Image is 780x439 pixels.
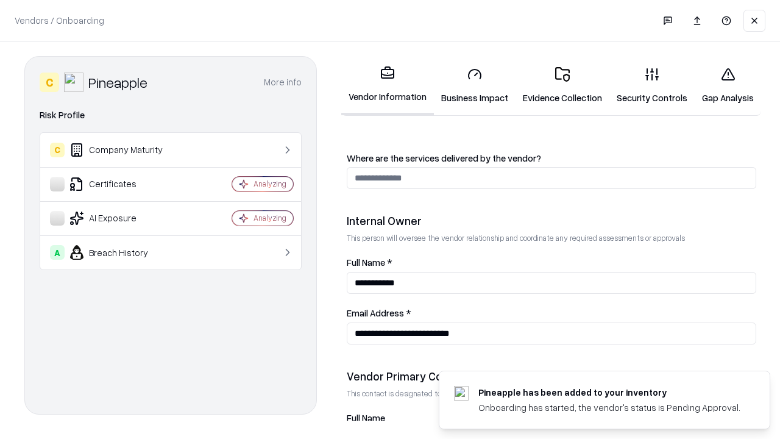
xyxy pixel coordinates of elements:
[88,73,147,92] div: Pineapple
[50,143,65,157] div: C
[253,179,286,189] div: Analyzing
[50,143,196,157] div: Company Maturity
[478,386,740,399] div: Pineapple has been added to your inventory
[347,154,756,163] label: Where are the services delivered by the vendor?
[454,386,469,401] img: pineappleenergy.com
[50,177,196,191] div: Certificates
[50,245,196,260] div: Breach History
[347,388,756,399] p: This contact is designated to receive the assessment request from Shift
[347,309,756,318] label: Email Address *
[347,258,756,267] label: Full Name *
[347,233,756,243] p: This person will oversee the vendor relationship and coordinate any required assessments or appro...
[434,57,516,114] a: Business Impact
[50,211,196,226] div: AI Exposure
[64,73,83,92] img: Pineapple
[264,71,302,93] button: More info
[347,213,756,228] div: Internal Owner
[347,413,756,423] label: Full Name
[50,245,65,260] div: A
[40,108,302,123] div: Risk Profile
[15,14,104,27] p: Vendors / Onboarding
[478,401,740,414] div: Onboarding has started, the vendor's status is Pending Approval.
[516,57,609,114] a: Evidence Collection
[347,369,756,384] div: Vendor Primary Contact
[609,57,695,114] a: Security Controls
[40,73,59,92] div: C
[253,213,286,223] div: Analyzing
[341,56,434,115] a: Vendor Information
[695,57,761,114] a: Gap Analysis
